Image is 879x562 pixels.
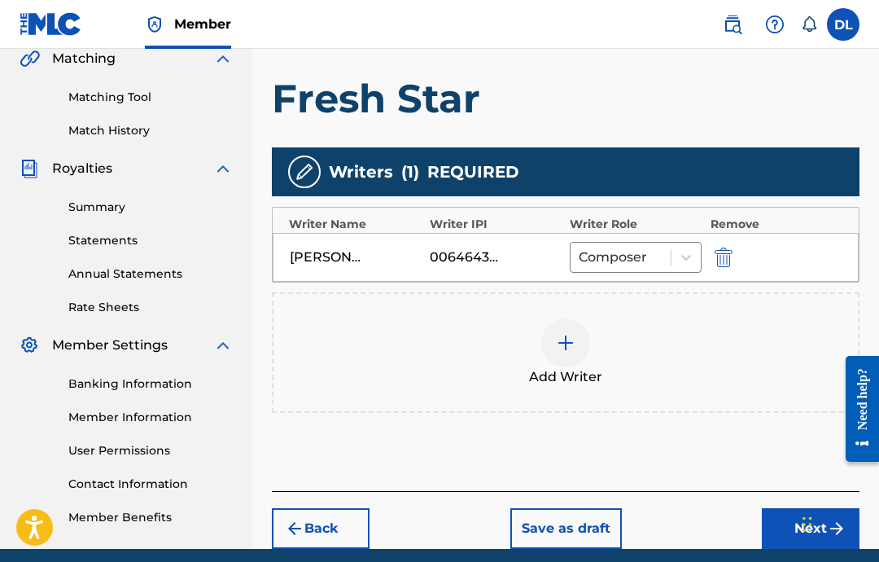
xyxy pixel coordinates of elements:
div: Writer IPI [430,216,562,233]
img: MLC Logo [20,12,82,36]
span: Writers [329,160,393,184]
a: Summary [68,199,233,216]
a: Banking Information [68,375,233,393]
div: Notifications [801,16,817,33]
img: 12a2ab48e56ec057fbd8.svg [715,248,732,267]
a: Annual Statements [68,266,233,283]
iframe: Resource Center [833,342,879,476]
a: Matching Tool [68,89,233,106]
span: REQUIRED [427,160,519,184]
button: Back [272,508,370,549]
img: Royalties [20,159,39,178]
a: Public Search [716,8,749,41]
img: expand [213,49,233,68]
div: User Menu [827,8,859,41]
img: expand [213,159,233,178]
div: Help [759,8,791,41]
span: Member Settings [52,336,168,355]
button: Save as draft [510,508,622,549]
img: Matching [20,49,40,68]
iframe: Chat Widget [798,484,879,562]
a: Contact Information [68,476,233,493]
img: writers [295,162,314,182]
span: Royalties [52,159,112,178]
div: Writer Name [289,216,422,233]
img: Member Settings [20,336,39,355]
h1: Fresh Star [272,74,859,123]
div: Drag [802,500,812,549]
img: search [723,15,742,34]
a: Member Information [68,409,233,426]
img: add [556,333,575,353]
a: Member Benefits [68,509,233,526]
a: Rate Sheets [68,299,233,316]
img: Top Rightsholder [145,15,164,34]
img: 7ee5dd4eb1f8a8e3ef2f.svg [285,519,304,538]
span: Add Writer [529,367,602,387]
img: help [765,15,785,34]
div: Writer Role [570,216,702,233]
span: ( 1 ) [401,160,419,184]
button: Next [762,508,859,549]
a: User Permissions [68,442,233,459]
a: Statements [68,232,233,249]
img: expand [213,336,233,355]
div: Remove [711,216,843,233]
span: Matching [52,49,116,68]
a: Match History [68,122,233,139]
span: Member [174,15,231,33]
